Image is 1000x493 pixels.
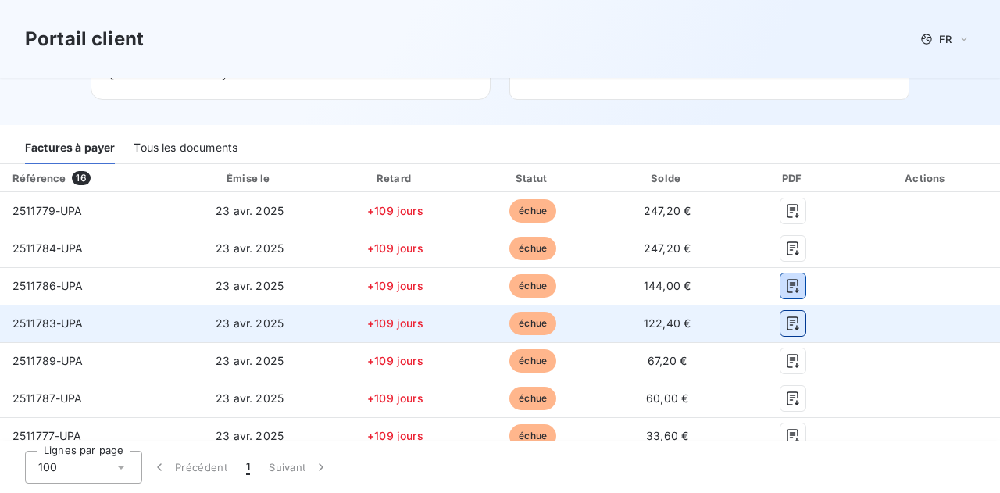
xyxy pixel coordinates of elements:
div: PDF [737,170,850,186]
span: 247,20 € [644,204,691,217]
span: 60,00 € [646,391,688,405]
span: +109 jours [367,279,423,292]
span: +109 jours [367,354,423,367]
span: 67,20 € [648,354,687,367]
div: Factures à payer [25,131,115,164]
span: +109 jours [367,204,423,217]
span: 1 [246,459,250,475]
span: 2511777-UPA [12,429,82,442]
span: 100 [38,459,57,475]
span: 23 avr. 2025 [216,316,284,330]
span: 247,20 € [644,241,691,255]
span: FR [939,33,952,45]
span: +109 jours [367,391,423,405]
div: Statut [468,170,598,186]
div: Référence [12,172,66,184]
span: 2511789-UPA [12,354,84,367]
span: échue [509,387,556,410]
div: Retard [329,170,462,186]
span: 23 avr. 2025 [216,279,284,292]
button: 1 [237,451,259,484]
span: échue [509,424,556,448]
div: Actions [856,170,997,186]
span: 23 avr. 2025 [216,391,284,405]
span: 2511784-UPA [12,241,84,255]
span: 23 avr. 2025 [216,204,284,217]
span: 2511779-UPA [12,204,83,217]
span: 2511786-UPA [12,279,84,292]
span: échue [509,274,556,298]
h3: Portail client [25,25,144,53]
span: +109 jours [367,429,423,442]
div: Tous les documents [134,131,237,164]
span: 144,00 € [644,279,691,292]
span: 23 avr. 2025 [216,241,284,255]
span: échue [509,349,556,373]
span: échue [509,199,556,223]
span: échue [509,312,556,335]
span: +109 jours [367,316,423,330]
span: 23 avr. 2025 [216,429,284,442]
span: 16 [72,171,90,185]
span: 33,60 € [646,429,688,442]
span: échue [509,237,556,260]
span: 23 avr. 2025 [216,354,284,367]
div: Solde [604,170,730,186]
button: Précédent [142,451,237,484]
span: +109 jours [367,241,423,255]
span: 122,40 € [644,316,691,330]
span: 2511787-UPA [12,391,83,405]
span: 2511783-UPA [12,316,84,330]
button: Suivant [259,451,338,484]
div: Émise le [177,170,323,186]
